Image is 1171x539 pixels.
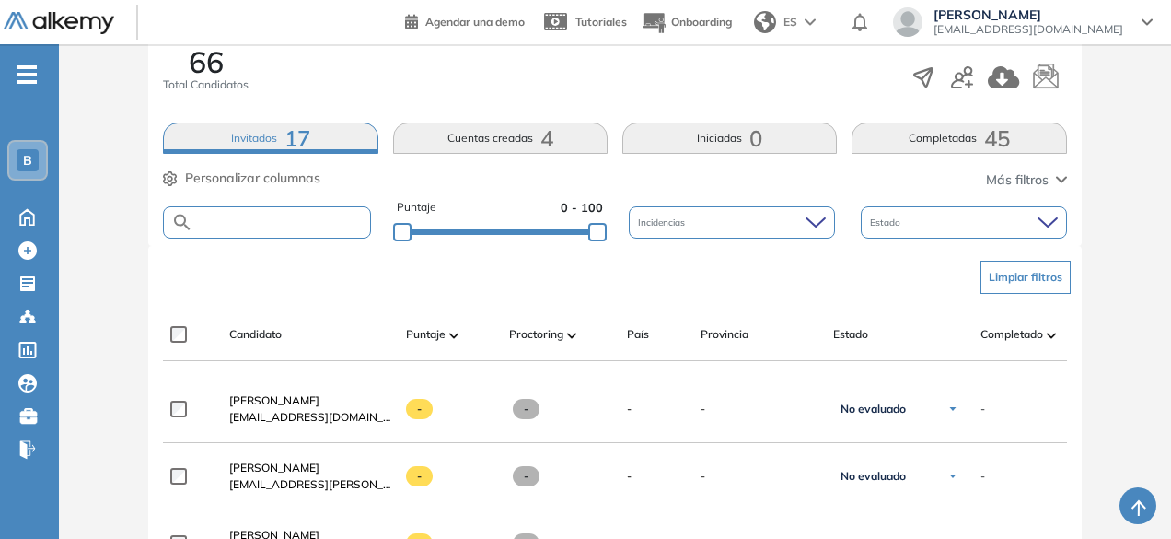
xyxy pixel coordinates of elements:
[163,76,249,93] span: Total Candidatos
[513,466,539,486] span: -
[627,326,649,343] span: País
[185,169,320,188] span: Personalizar columnas
[627,401,632,417] span: -
[852,123,1066,154] button: Completadas45
[933,7,1123,22] span: [PERSON_NAME]
[840,325,1171,539] div: Widget de chat
[986,170,1067,190] button: Más filtros
[986,170,1049,190] span: Más filtros
[642,3,732,42] button: Onboarding
[701,326,748,343] span: Provincia
[397,199,436,217] span: Puntaje
[833,326,868,343] span: Estado
[805,18,816,26] img: arrow
[406,326,446,343] span: Puntaje
[163,169,320,188] button: Personalizar columnas
[622,123,837,154] button: Iniciadas0
[229,461,319,475] span: [PERSON_NAME]
[627,468,632,485] span: -
[449,333,458,338] img: [missing "en.ARROW_ALT" translation]
[629,206,835,239] div: Incidencias
[229,476,391,493] span: [EMAIL_ADDRESS][PERSON_NAME][DOMAIN_NAME]
[933,22,1123,37] span: [EMAIL_ADDRESS][DOMAIN_NAME]
[513,399,539,419] span: -
[405,9,525,31] a: Agendar una demo
[171,211,193,234] img: SEARCH_ALT
[870,216,904,229] span: Estado
[754,11,776,33] img: world
[229,393,319,407] span: [PERSON_NAME]
[406,466,433,486] span: -
[229,326,282,343] span: Candidato
[189,47,224,76] span: 66
[980,261,1071,294] button: Limpiar filtros
[575,15,627,29] span: Tutoriales
[425,15,525,29] span: Agendar una demo
[638,216,689,229] span: Incidencias
[393,123,608,154] button: Cuentas creadas4
[17,73,37,76] i: -
[229,393,391,409] a: [PERSON_NAME]
[840,325,1171,539] iframe: Chat Widget
[229,409,391,426] span: [EMAIL_ADDRESS][DOMAIN_NAME]
[671,15,732,29] span: Onboarding
[567,333,576,338] img: [missing "en.ARROW_ALT" translation]
[783,14,797,30] span: ES
[4,12,114,35] img: Logo
[163,123,377,154] button: Invitados17
[23,153,32,168] span: B
[861,206,1067,239] div: Estado
[509,326,563,343] span: Proctoring
[406,399,433,419] span: -
[561,199,603,217] span: 0 - 100
[229,460,391,476] a: [PERSON_NAME]
[701,468,818,485] span: -
[701,401,818,417] span: -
